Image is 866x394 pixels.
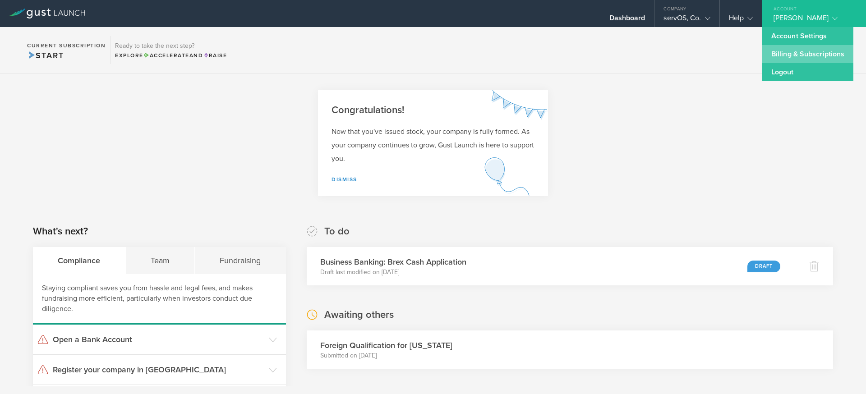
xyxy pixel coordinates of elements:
span: Raise [203,52,227,59]
h2: What's next? [33,225,88,238]
span: Start [27,50,64,60]
div: Compliance [33,247,126,274]
h3: Business Banking: Brex Cash Application [320,256,466,268]
div: Fundraising [195,247,286,274]
h3: Register your company in [GEOGRAPHIC_DATA] [53,364,264,376]
h3: Ready to take the next step? [115,43,227,49]
div: Business Banking: Brex Cash ApplicationDraft last modified on [DATE]Draft [307,247,795,285]
div: Team [126,247,195,274]
a: Dismiss [332,176,357,183]
div: Dashboard [609,14,645,27]
div: Ready to take the next step?ExploreAccelerateandRaise [110,36,231,64]
div: Explore [115,51,227,60]
div: [PERSON_NAME] [774,14,850,27]
p: Submitted on [DATE] [320,351,452,360]
h2: Awaiting others [324,308,394,321]
h2: Congratulations! [332,104,534,117]
h3: Foreign Qualification for [US_STATE] [320,339,452,351]
div: Help [729,14,753,27]
div: Staying compliant saves you from hassle and legal fees, and makes fundraising more efficient, par... [33,274,286,325]
h3: Open a Bank Account [53,334,264,345]
h2: To do [324,225,350,238]
span: Accelerate [143,52,189,59]
p: Now that you've issued stock, your company is fully formed. As your company continues to grow, Gu... [332,125,534,165]
p: Draft last modified on [DATE] [320,268,466,277]
span: and [143,52,203,59]
div: servOS, Co. [663,14,710,27]
div: Draft [747,261,780,272]
h2: Current Subscription [27,43,106,48]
